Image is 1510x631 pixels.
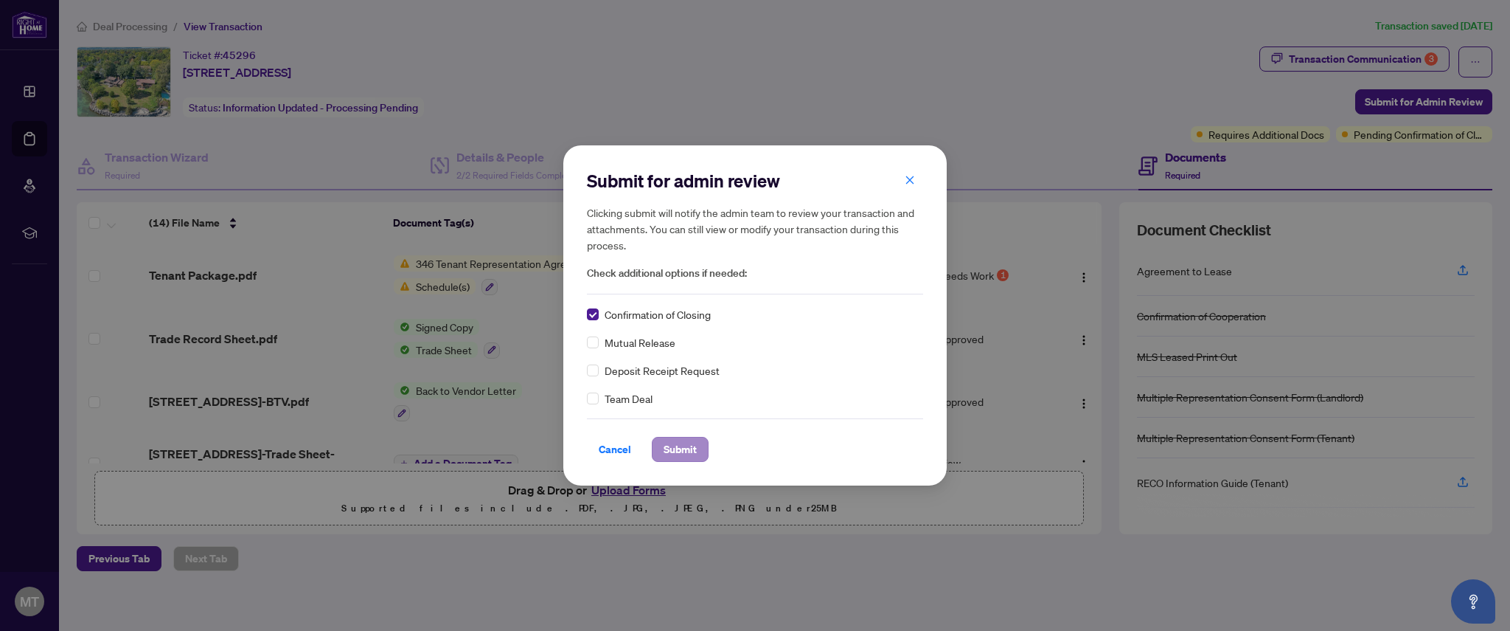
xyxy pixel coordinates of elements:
span: Deposit Receipt Request [605,362,720,379]
span: Submit [664,438,697,461]
button: Submit [652,437,709,462]
span: Mutual Release [605,334,675,351]
span: Team Deal [605,390,653,407]
span: Check additional options if needed: [587,265,923,282]
button: Cancel [587,437,643,462]
span: Cancel [599,438,631,461]
button: Open asap [1451,579,1495,624]
h5: Clicking submit will notify the admin team to review your transaction and attachments. You can st... [587,204,923,253]
span: Confirmation of Closing [605,306,711,323]
span: close [905,175,915,185]
h2: Submit for admin review [587,169,923,193]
